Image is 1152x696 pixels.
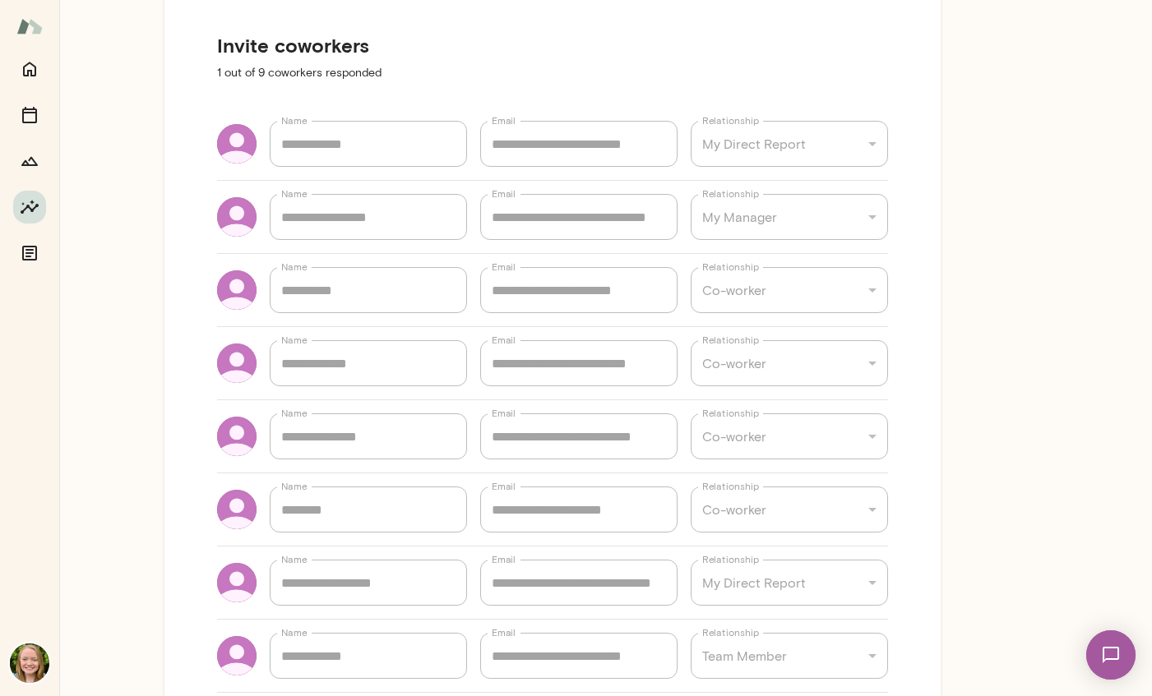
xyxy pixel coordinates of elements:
label: Relationship [702,406,759,420]
div: Co-worker [691,413,888,459]
label: Email [492,113,516,127]
button: Growth Plan [13,145,46,177]
label: Name [281,552,308,566]
p: 1 out of 9 coworkers responded [217,65,888,81]
label: Email [492,260,516,274]
label: Relationship [702,625,759,639]
button: Sessions [13,99,46,131]
label: Email [492,479,516,493]
label: Relationship [702,479,759,493]
div: My Manager [691,194,888,240]
button: Home [13,53,46,85]
label: Email [492,187,516,201]
label: Name [281,113,308,127]
label: Email [492,406,516,420]
img: Syd Abrams [10,643,49,683]
label: Relationship [702,260,759,274]
div: My Direct Report [691,121,888,167]
label: Name [281,479,308,493]
label: Relationship [702,187,759,201]
div: My Direct Report [691,560,888,606]
img: Mento [16,11,43,42]
button: Documents [13,237,46,270]
label: Relationship [702,333,759,347]
label: Email [492,333,516,347]
div: Co-worker [691,267,888,313]
label: Email [492,625,516,639]
div: Team Member [691,633,888,679]
label: Relationship [702,113,759,127]
button: Insights [13,191,46,224]
label: Email [492,552,516,566]
label: Name [281,260,308,274]
div: Co-worker [691,340,888,386]
label: Name [281,333,308,347]
label: Name [281,187,308,201]
label: Name [281,406,308,420]
label: Relationship [702,552,759,566]
div: Co-worker [691,486,888,532]
h5: Invite coworkers [217,32,888,58]
label: Name [281,625,308,639]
